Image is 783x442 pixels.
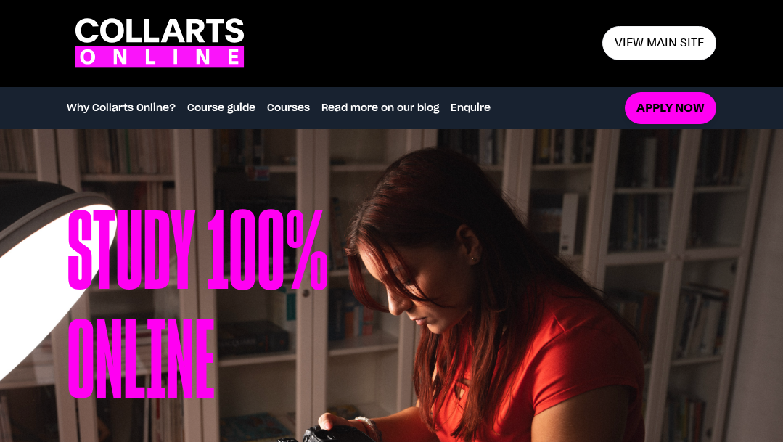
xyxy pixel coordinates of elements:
a: Read more on our blog [321,100,439,116]
a: Apply now [625,92,716,125]
a: Why Collarts Online? [67,100,176,116]
a: View main site [602,26,716,60]
a: Courses [267,100,310,116]
a: Enquire [451,100,491,116]
a: Course guide [187,100,255,116]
